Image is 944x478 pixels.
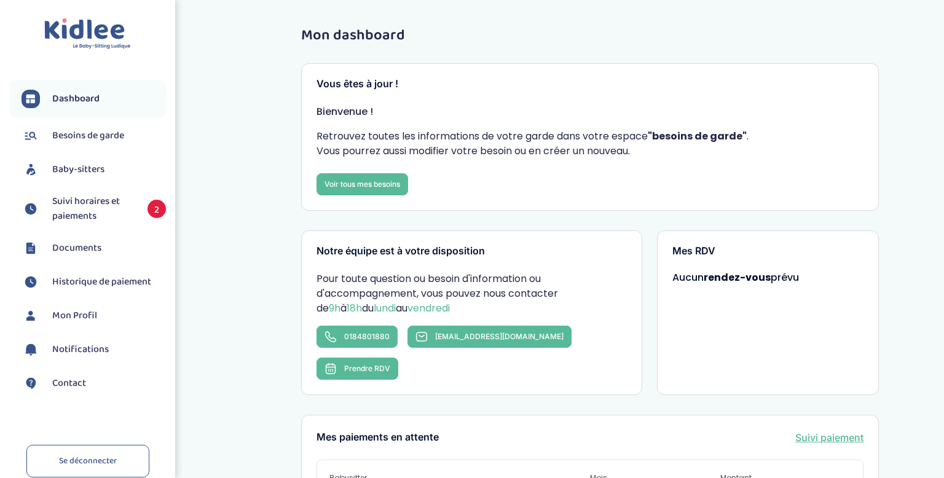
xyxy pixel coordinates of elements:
span: [EMAIL_ADDRESS][DOMAIN_NAME] [435,332,564,341]
a: Notifications [22,340,166,359]
a: [EMAIL_ADDRESS][DOMAIN_NAME] [407,326,572,348]
img: suivihoraire.svg [22,200,40,218]
img: notification.svg [22,340,40,359]
span: 9h [329,301,340,315]
strong: rendez-vous [704,270,771,284]
a: Historique de paiement [22,273,166,291]
img: logo.svg [44,18,131,50]
span: 0184801880 [344,332,390,341]
img: profil.svg [22,307,40,325]
a: Voir tous mes besoins [317,173,408,195]
span: 18h [347,301,362,315]
img: babysitters.svg [22,160,40,179]
a: Documents [22,239,166,257]
a: Contact [22,374,166,393]
h3: Mes paiements en attente [317,432,439,443]
a: Suivi horaires et paiements 2 [22,194,166,224]
a: Besoins de garde [22,127,166,145]
h3: Mes RDV [672,246,864,257]
span: Baby-sitters [52,162,104,177]
span: vendredi [407,301,450,315]
span: Dashboard [52,92,100,106]
a: 0184801880 [317,326,398,348]
a: Se déconnecter [26,445,149,477]
strong: "besoins de garde" [648,129,747,143]
a: Dashboard [22,90,166,108]
span: Documents [52,241,101,256]
span: lundi [374,301,396,315]
a: Baby-sitters [22,160,166,179]
img: documents.svg [22,239,40,257]
p: Pour toute question ou besoin d'information ou d'accompagnement, vous pouvez nous contacter de à ... [317,272,626,316]
h3: Vous êtes à jour ! [317,79,863,90]
h1: Mon dashboard [301,28,879,44]
span: Aucun prévu [672,270,799,284]
img: besoin.svg [22,127,40,145]
p: Retrouvez toutes les informations de votre garde dans votre espace . Vous pourrez aussi modifier ... [317,129,863,159]
span: Besoins de garde [52,128,124,143]
span: Suivi horaires et paiements [52,194,135,224]
img: contact.svg [22,374,40,393]
a: Mon Profil [22,307,166,325]
span: 2 [147,200,166,218]
button: Prendre RDV [317,358,398,380]
span: Historique de paiement [52,275,151,289]
span: Prendre RDV [344,364,390,373]
h3: Notre équipe est à votre disposition [317,246,626,257]
span: Mon Profil [52,308,97,323]
p: Bienvenue ! [317,104,863,119]
span: Contact [52,376,86,391]
a: Suivi paiement [795,430,863,445]
span: Notifications [52,342,109,357]
img: dashboard.svg [22,90,40,108]
img: suivihoraire.svg [22,273,40,291]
